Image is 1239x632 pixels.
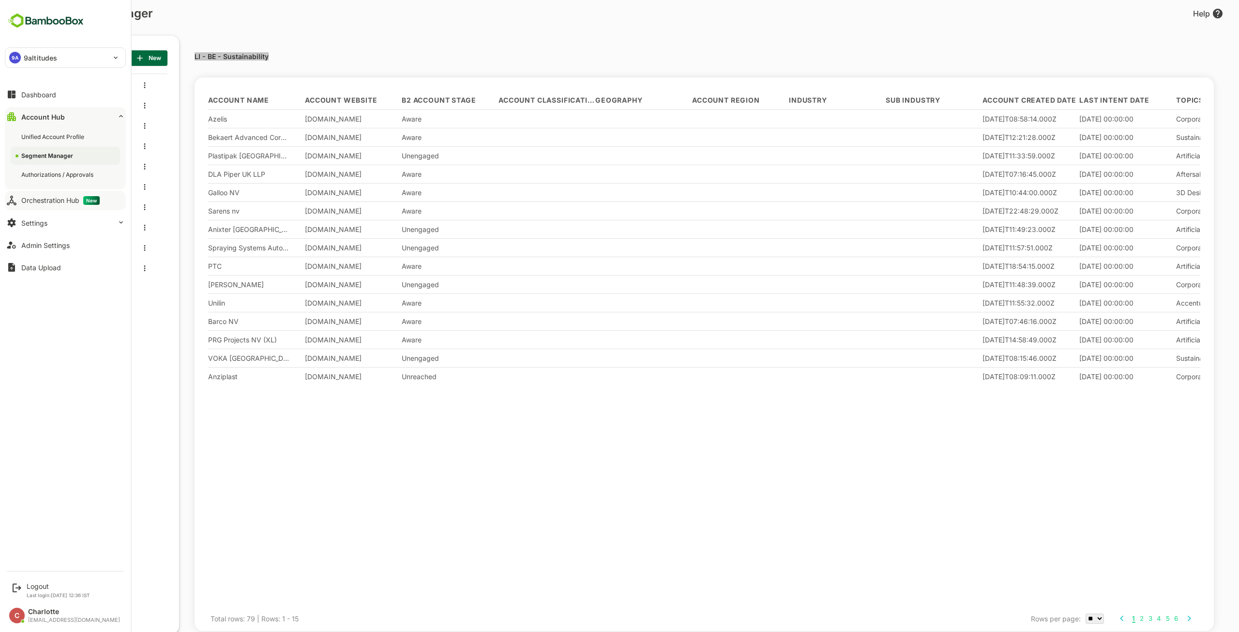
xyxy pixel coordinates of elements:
div: [DATE] 00:00:00 [1045,170,1127,178]
div: Aware [368,336,449,344]
span: Topics [1142,97,1170,103]
div: Plastipak [GEOGRAPHIC_DATA] [174,152,256,160]
div: [DOMAIN_NAME] [271,354,352,362]
div: [DOMAIN_NAME] [271,115,352,123]
span: ALL - France [28,142,84,151]
div: Unengaged [368,280,449,289]
button: Data Upload [5,258,126,277]
div: [DATE]T08:15:46.000Z [949,354,1030,362]
button: more actions [108,223,113,232]
button: more actions [108,81,113,90]
div: [DOMAIN_NAME] [271,133,352,141]
div: [DATE] 00:00:00 [1045,336,1127,344]
div: Unengaged [368,244,449,252]
button: Settings [5,213,126,232]
div: Spraying Systems AutoJet [GEOGRAPHIC_DATA] [174,244,256,252]
span: ALL - Netherlands [28,163,84,171]
div: Azelis [174,115,256,123]
div: Aware [368,317,449,325]
div: [DATE] 00:00:00 [1045,262,1127,270]
div: Authorizations / Approvals [21,170,95,179]
button: 1 [1098,612,1102,624]
div: [DATE] 00:00:00 [1045,152,1127,160]
div: Charlotte [28,608,120,616]
span: LI - BE - Sustainability [28,244,84,252]
span: ALL - Spain [28,224,84,232]
div: Segment Manager [21,152,75,160]
div: [DATE] 00:00:00 [1045,280,1127,289]
span: Account Region [658,97,726,103]
div: Settings [21,219,47,227]
div: Sustainable Waste Management [1142,133,1224,141]
button: 3 [1114,612,1119,624]
div: [DATE]T14:58:49.000Z [949,336,1030,344]
p: Last login: [DATE] 12:36 IST [27,592,90,598]
div: Corporate Social Responsibility (CSR),Dynamics 365,Enterprise AI,Supply Chain Procurement,Supply ... [1142,280,1224,289]
div: Unengaged [368,354,449,362]
div: 3D Design Engineering,Corporate Sustainability Reporting Directive,Sustainable Product Development [1142,188,1224,197]
div: [DOMAIN_NAME] [271,225,352,233]
div: Account Hub [21,113,65,121]
div: [DOMAIN_NAME] [271,372,352,381]
div: [DATE] 00:00:00 [1045,225,1127,233]
div: Anziplast [174,372,256,381]
button: 6 [1140,612,1145,624]
span: Sub Industry [852,97,907,103]
div: Total rows: 79 | Rows: 1 - 15 [177,608,265,629]
div: [DATE]T11:48:39.000Z [949,280,1030,289]
div: [PERSON_NAME] [174,280,256,289]
div: Help [1159,8,1190,19]
div: Aware [368,115,449,123]
button: Admin Settings [5,235,126,255]
span: Account Created Date [949,97,1043,103]
p: 9altitudes [24,53,57,63]
span: Account Website [271,97,344,103]
div: [DATE] 00:00:00 [1045,244,1127,252]
div: Anixter [GEOGRAPHIC_DATA] [174,225,256,233]
div: [DATE]T08:09:11.000Z [949,372,1030,381]
div: Aware [368,262,449,270]
button: 5 [1131,612,1136,624]
span: Industry [755,97,793,103]
div: Barco NV [174,317,256,325]
div: [DATE]T07:46:16.000Z [949,317,1030,325]
div: [DOMAIN_NAME] [271,317,352,325]
div: [DATE]T11:55:32.000Z [949,299,1030,307]
button: 2 [1105,612,1110,624]
div: Artificial Intelligence,Artificial Intelligence for IT Operations (AIOps),Association Membership ... [1142,225,1224,233]
div: PRG Projects NV (XL) [174,336,256,344]
div: PTC [174,262,256,270]
div: Unreached [368,372,449,381]
div: [DATE] 00:00:00 [1045,354,1127,362]
div: Artificial Intelligence,Corporate Sustainability Reporting Directive,Customer Service Automation,... [1142,336,1224,344]
div: Data Upload [21,263,61,272]
div: [DOMAIN_NAME] [271,262,352,270]
div: Sustainable Supply Chain [1142,354,1224,362]
span: New [104,52,126,64]
button: Account Hub [5,107,126,126]
div: [EMAIL_ADDRESS][DOMAIN_NAME] [28,617,120,623]
div: Corporate Sustainability Reporting Directive,CRM Software,Rendering,Sales Enablement Software,Sol... [1142,244,1224,252]
button: more actions [108,183,113,191]
div: Artificial Intelligence,CRM Software,KPMG,Manufacturing Efficiency,Manufacturing Execution System... [1142,152,1224,160]
div: Aware [368,133,449,141]
button: more actions [108,244,113,252]
div: [DATE] 00:00:00 [1045,115,1127,123]
div: Galloo NV [174,188,256,197]
div: [DATE] 00:00:00 [1045,188,1127,197]
button: more actions [108,122,113,130]
div: [DATE]T10:44:00.000Z [949,188,1030,197]
div: VOKA [GEOGRAPHIC_DATA]-[GEOGRAPHIC_DATA] [174,354,256,362]
div: 9A [9,52,21,63]
span: ALL - Belgium [28,81,84,90]
div: [DATE] 00:00:00 [1045,207,1127,215]
div: [DOMAIN_NAME] [271,207,352,215]
div: Corporate Sustainability Reporting Directive [1142,372,1224,381]
div: Aware [368,299,449,307]
div: Dashboard [21,91,56,99]
div: [DATE]T08:58:14.000Z [949,115,1030,123]
div: [DATE]T11:57:51.000Z [949,244,1030,252]
span: Geography [561,97,609,103]
div: Unengaged [368,152,449,160]
div: 9A9altitudes [5,48,125,67]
